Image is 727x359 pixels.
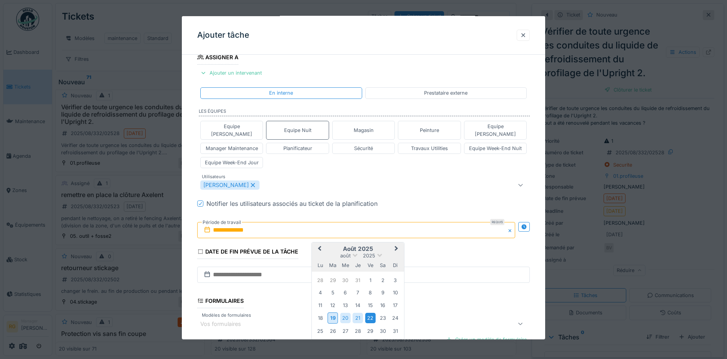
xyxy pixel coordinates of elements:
[315,287,326,298] div: Choose lundi 4 août 2025
[340,313,351,323] div: Choose mercredi 20 août 2025
[315,300,326,311] div: Choose lundi 11 août 2025
[353,275,363,286] div: Choose jeudi 31 juillet 2025
[365,300,376,311] div: Choose vendredi 15 août 2025
[378,275,388,286] div: Choose samedi 2 août 2025
[424,89,467,97] div: Prestataire externe
[328,287,338,298] div: Choose mardi 5 août 2025
[390,300,401,311] div: Choose dimanche 17 août 2025
[469,145,522,152] div: Equipe Week-End Nuit
[328,275,338,286] div: Choose mardi 29 juillet 2025
[353,287,363,298] div: Choose jeudi 7 août 2025
[467,123,524,137] div: Equipe [PERSON_NAME]
[328,312,338,324] div: Choose mardi 19 août 2025
[200,312,253,319] label: Modèles de formulaires
[340,300,351,311] div: Choose mercredi 13 août 2025
[378,260,388,271] div: samedi
[353,313,363,323] div: Choose jeudi 21 août 2025
[365,275,376,286] div: Choose vendredi 1 août 2025
[328,326,338,336] div: Choose mardi 26 août 2025
[315,313,326,323] div: Choose lundi 18 août 2025
[200,180,260,190] div: [PERSON_NAME]
[328,260,338,271] div: mardi
[205,159,259,166] div: Equipe Week-End Jour
[507,222,515,238] button: Close
[197,30,249,40] h3: Ajouter tâche
[365,313,376,323] div: Choose vendredi 22 août 2025
[197,68,265,78] div: Ajouter un intervenant
[340,287,351,298] div: Choose mercredi 6 août 2025
[340,326,351,336] div: Choose mercredi 27 août 2025
[390,287,401,298] div: Choose dimanche 10 août 2025
[365,287,376,298] div: Choose vendredi 8 août 2025
[353,260,363,271] div: jeudi
[353,300,363,311] div: Choose jeudi 14 août 2025
[283,145,312,152] div: Planificateur
[340,275,351,286] div: Choose mercredi 30 juillet 2025
[365,260,376,271] div: vendredi
[206,145,258,152] div: Manager Maintenance
[378,313,388,323] div: Choose samedi 23 août 2025
[340,260,351,271] div: mercredi
[378,300,388,311] div: Choose samedi 16 août 2025
[353,326,363,336] div: Choose jeudi 28 août 2025
[390,260,401,271] div: dimanche
[354,145,373,152] div: Sécurité
[390,326,401,336] div: Choose dimanche 31 août 2025
[328,300,338,311] div: Choose mardi 12 août 2025
[313,243,325,255] button: Previous Month
[378,287,388,298] div: Choose samedi 9 août 2025
[202,218,242,227] label: Période de travail
[443,334,530,345] div: Créer un modèle de formulaire
[363,253,375,259] span: 2025
[312,245,404,252] h2: août 2025
[315,260,326,271] div: lundi
[284,127,311,134] div: Equipe Nuit
[420,127,439,134] div: Peinture
[199,108,530,117] label: Les équipes
[314,274,401,337] div: Month août, 2025
[200,320,252,328] div: Vos formulaires
[269,89,293,97] div: En interne
[411,145,448,152] div: Travaux Utilities
[200,174,227,180] label: Utilisateurs
[340,253,351,259] span: août
[391,243,403,255] button: Next Month
[390,275,401,286] div: Choose dimanche 3 août 2025
[365,326,376,336] div: Choose vendredi 29 août 2025
[206,199,378,208] div: Notifier les utilisateurs associés au ticket de la planification
[197,52,239,65] div: Assigner à
[354,127,374,134] div: Magasin
[204,123,260,137] div: Equipe [PERSON_NAME]
[197,295,244,308] div: Formulaires
[490,219,504,225] div: Requis
[378,326,388,336] div: Choose samedi 30 août 2025
[315,326,326,336] div: Choose lundi 25 août 2025
[390,313,401,323] div: Choose dimanche 24 août 2025
[197,246,299,259] div: Date de fin prévue de la tâche
[315,275,326,286] div: Choose lundi 28 juillet 2025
